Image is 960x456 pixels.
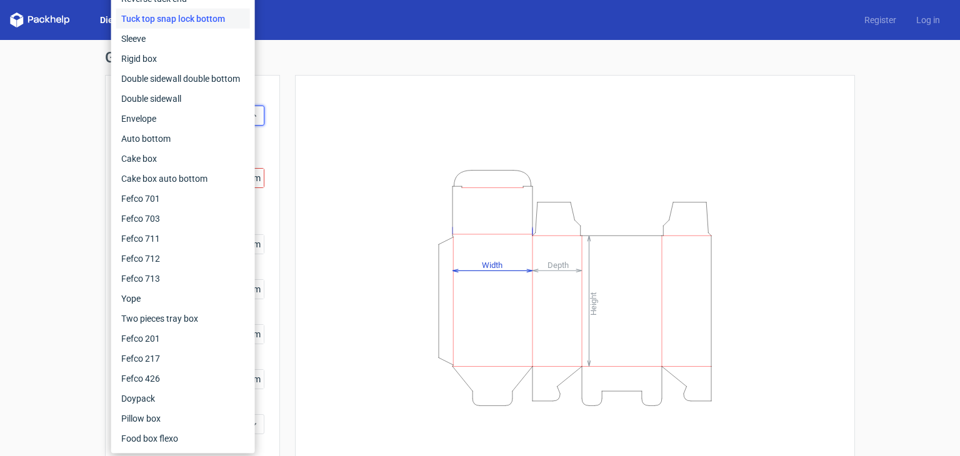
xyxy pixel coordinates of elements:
[116,129,250,149] div: Auto bottom
[105,50,855,65] h1: Generate new dieline
[854,14,906,26] a: Register
[116,29,250,49] div: Sleeve
[116,389,250,409] div: Doypack
[116,289,250,309] div: Yope
[116,249,250,269] div: Fefco 712
[116,269,250,289] div: Fefco 713
[116,209,250,229] div: Fefco 703
[116,229,250,249] div: Fefco 711
[116,169,250,189] div: Cake box auto bottom
[906,14,950,26] a: Log in
[116,189,250,209] div: Fefco 701
[116,369,250,389] div: Fefco 426
[116,89,250,109] div: Double sidewall
[116,49,250,69] div: Rigid box
[116,109,250,129] div: Envelope
[116,429,250,449] div: Food box flexo
[547,260,569,269] tspan: Depth
[589,292,598,315] tspan: Height
[116,329,250,349] div: Fefco 201
[482,260,502,269] tspan: Width
[90,14,142,26] a: Dielines
[116,149,250,169] div: Cake box
[116,409,250,429] div: Pillow box
[116,349,250,369] div: Fefco 217
[116,309,250,329] div: Two pieces tray box
[116,69,250,89] div: Double sidewall double bottom
[116,9,250,29] div: Tuck top snap lock bottom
